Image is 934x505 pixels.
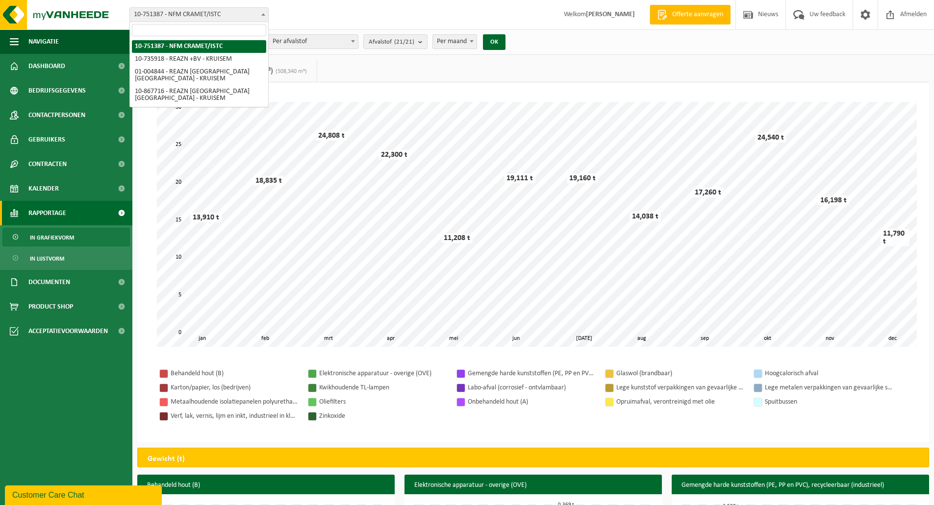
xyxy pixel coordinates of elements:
count: (21/21) [394,39,414,45]
strong: [PERSON_NAME] [586,11,635,18]
span: Acceptatievoorwaarden [28,319,108,343]
div: Labo-afval (corrosief - ontvlambaar) [468,382,595,394]
div: 16,198 t [818,195,849,205]
span: 10-751387 - NFM CRAMET/ISTC [130,8,268,22]
span: In grafiekvorm [30,228,74,247]
div: Oliefilters [319,396,447,408]
div: Metaalhoudende isolatiepanelen polyurethaan (PU) [171,396,298,408]
div: Lege metalen verpakkingen van gevaarlijke stoffen [765,382,892,394]
h3: Elektronische apparatuur - overige (OVE) [404,475,662,496]
div: 14,038 t [630,212,661,221]
div: Gemengde harde kunststoffen (PE, PP en PVC), recycleerbaar (industrieel) [468,367,595,380]
button: OK [483,34,505,50]
div: 22,300 t [379,150,410,160]
div: Opruimafval, verontreinigd met olie [616,396,744,408]
span: Contracten [28,152,67,176]
a: In grafiekvorm [2,228,130,246]
div: 11,790 t [881,229,909,246]
div: 19,111 t [504,173,535,183]
span: Dashboard [28,54,65,78]
li: 01-004844 - REAZN [GEOGRAPHIC_DATA] [GEOGRAPHIC_DATA] - KRUISEM [132,66,266,85]
span: Per afvalstof [268,34,358,49]
span: Offerte aanvragen [670,10,726,20]
div: Elektronische apparatuur - overige (OVE) [319,367,447,380]
a: In lijstvorm [2,249,130,267]
h3: Gemengde harde kunststoffen (PE, PP en PVC), recycleerbaar (industrieel) [672,475,929,496]
div: 19,160 t [567,173,598,183]
a: Offerte aanvragen [650,5,731,24]
div: Behandeld hout (B) [171,367,298,380]
div: Karton/papier, los (bedrijven) [171,382,298,394]
h3: Behandeld hout (B) [137,475,395,496]
span: (508,340 m³) [273,69,307,74]
span: Documenten [28,270,70,294]
span: Per afvalstof [269,35,358,48]
div: 11,208 t [441,233,473,243]
div: 13,910 t [190,213,222,222]
span: In lijstvorm [30,249,64,268]
div: 18,835 t [253,176,284,186]
span: Navigatie [28,29,59,54]
span: Bedrijfsgegevens [28,78,86,103]
button: Afvalstof(21/21) [363,34,428,49]
span: Contactpersonen [28,103,85,127]
div: 17,260 t [692,188,724,197]
span: Rapportage [28,201,66,225]
a: Volume (m³) [224,60,317,82]
iframe: chat widget [5,483,164,505]
span: Afvalstof [369,35,414,49]
div: 24,540 t [755,133,786,143]
div: Kwikhoudende TL-lampen [319,382,447,394]
span: Per maand [432,34,477,49]
span: Per maand [433,35,477,48]
span: Product Shop [28,294,73,319]
div: Zinkoxide [319,410,447,422]
li: 10-751387 - NFM CRAMET/ISTC [132,40,266,53]
span: 10-751387 - NFM CRAMET/ISTC [129,7,269,22]
li: 10-867716 - REAZN [GEOGRAPHIC_DATA] [GEOGRAPHIC_DATA] - KRUISEM [132,85,266,105]
div: Verf, lak, vernis, lijm en inkt, industrieel in kleinverpakking [171,410,298,422]
span: Kalender [28,176,59,201]
span: Gebruikers [28,127,65,152]
div: Lege kunststof verpakkingen van gevaarlijke stoffen [616,382,744,394]
div: Spuitbussen [765,396,892,408]
div: Onbehandeld hout (A) [468,396,595,408]
div: 24,808 t [316,131,347,141]
div: Glaswol (brandbaar) [616,367,744,380]
div: Hoogcalorisch afval [765,367,892,380]
li: 10-735918 - REAZN +BV - KRUISEM [132,53,266,66]
h2: Gewicht (t) [138,448,195,470]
